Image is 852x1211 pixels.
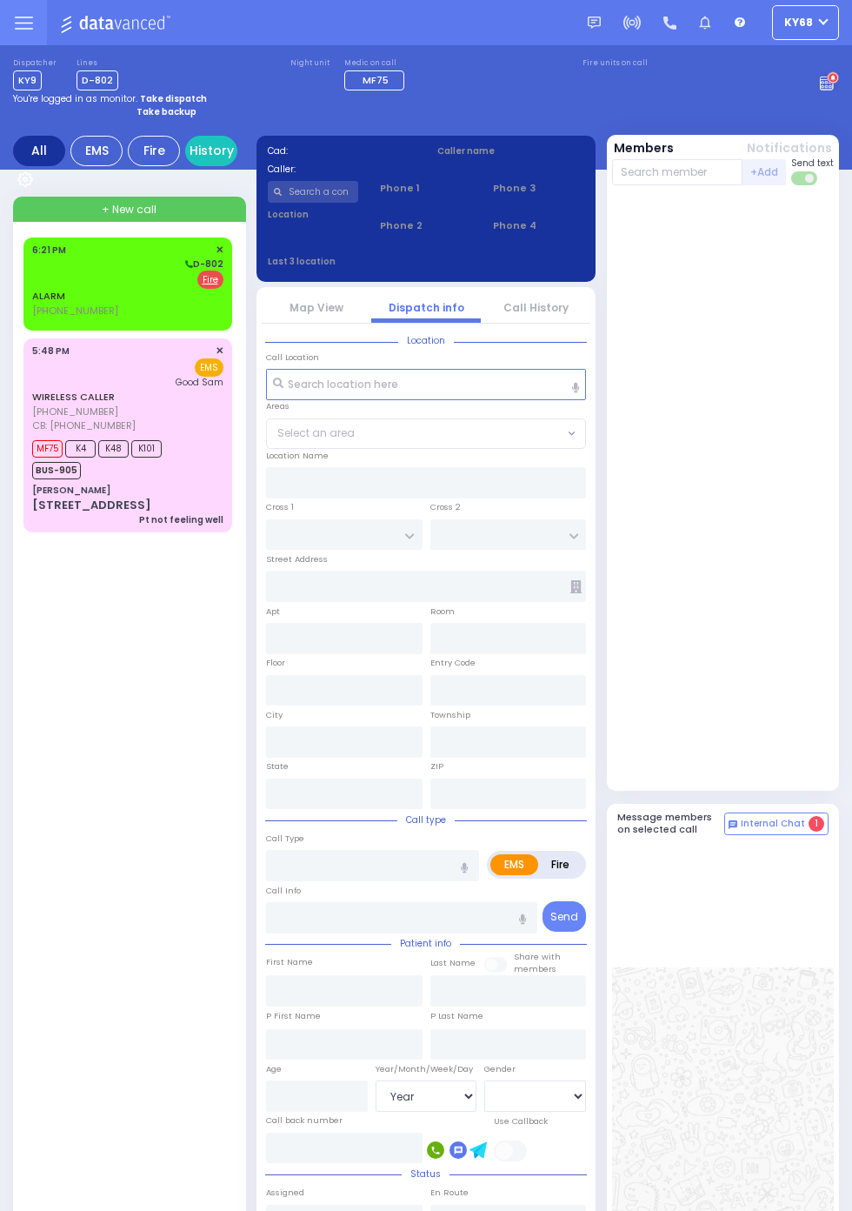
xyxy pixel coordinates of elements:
label: Township [430,709,470,721]
a: WIRELESS CALLER [32,390,115,404]
span: K48 [98,440,129,458]
label: En Route [430,1187,469,1199]
div: Fire [128,136,180,166]
label: P Last Name [430,1010,483,1022]
button: Members [614,139,674,157]
label: Street Address [266,553,328,565]
span: Send text [791,157,834,170]
span: Phone 3 [493,181,584,196]
label: Call back number [266,1114,343,1127]
label: Lines [77,58,118,69]
input: Search a contact [268,181,359,203]
span: Select an area [277,425,355,441]
div: Pt not feeling well [139,513,223,526]
span: Good Sam [176,376,223,389]
img: comment-alt.png [729,820,737,829]
label: Call Type [266,833,304,845]
label: Cross 2 [430,501,461,513]
label: Fire [537,854,583,875]
span: BUS-905 [32,462,81,479]
strong: Take dispatch [140,92,207,105]
img: Logo [60,12,176,34]
input: Search location here [266,369,586,400]
label: Turn off text [791,170,819,187]
label: EMS [490,854,538,875]
h5: Message members on selected call [617,812,725,834]
span: K4 [65,440,96,458]
span: Phone 4 [493,218,584,233]
label: Gender [484,1063,516,1075]
label: Night unit [290,58,329,69]
div: Year/Month/Week/Day [376,1063,477,1075]
a: Map View [290,300,343,315]
label: Room [430,605,455,618]
label: Dispatcher [13,58,57,69]
label: Last 3 location [268,255,427,268]
a: History [185,136,237,166]
span: Phone 1 [380,181,471,196]
span: D-802 [183,258,223,271]
label: Caller: [268,163,416,176]
div: [STREET_ADDRESS] [32,497,151,514]
span: 5:48 PM [32,345,70,358]
button: Send [542,901,586,932]
button: ky68 [772,5,839,40]
span: ✕ [216,344,223,358]
span: Other building occupants [570,580,582,593]
span: Phone 2 [380,218,471,233]
label: Floor [266,657,285,669]
span: Patient info [391,937,460,950]
img: message.svg [588,17,601,30]
label: First Name [266,956,313,968]
span: [PHONE_NUMBER] [32,405,118,418]
span: ky68 [784,15,813,30]
label: Cad: [268,144,416,157]
label: Medic on call [344,58,409,69]
span: ✕ [216,243,223,258]
label: Last Name [430,957,476,969]
label: Apt [266,605,280,618]
span: Call type [397,813,455,826]
button: Notifications [747,139,832,157]
a: Dispatch info [389,300,464,315]
span: Internal Chat [741,818,805,830]
span: You're logged in as monitor. [13,92,137,105]
label: Cross 1 [266,501,294,513]
span: Location [398,334,454,347]
span: Status [402,1168,449,1181]
label: Call Info [266,885,301,897]
span: members [514,963,556,974]
label: City [266,709,283,721]
span: CB: [PHONE_NUMBER] [32,418,136,432]
span: MF75 [32,440,63,458]
span: KY9 [13,70,42,90]
label: Areas [266,400,290,412]
label: ZIP [430,760,443,773]
div: All [13,136,65,166]
label: Call Location [266,351,319,364]
label: Location [268,208,359,221]
span: K101 [131,440,162,458]
label: State [266,760,289,773]
span: 1 [809,816,824,832]
small: Share with [514,951,561,962]
span: EMS [195,358,223,377]
label: Caller name [437,144,585,157]
span: D-802 [77,70,118,90]
button: Internal Chat 1 [724,813,829,835]
label: Location Name [266,450,329,462]
span: 6:21 PM [32,244,66,257]
span: MF75 [363,73,389,87]
label: Fire units on call [582,58,648,69]
strong: Take backup [136,105,196,118]
span: [PHONE_NUMBER] [32,304,118,318]
span: + New call [102,202,156,217]
input: Search member [612,159,743,185]
a: Call History [503,300,569,315]
label: P First Name [266,1010,321,1022]
label: Entry Code [430,657,476,669]
div: [PERSON_NAME] [32,484,110,497]
label: Assigned [266,1187,304,1199]
a: ALARM [32,289,65,303]
label: Age [266,1063,282,1075]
